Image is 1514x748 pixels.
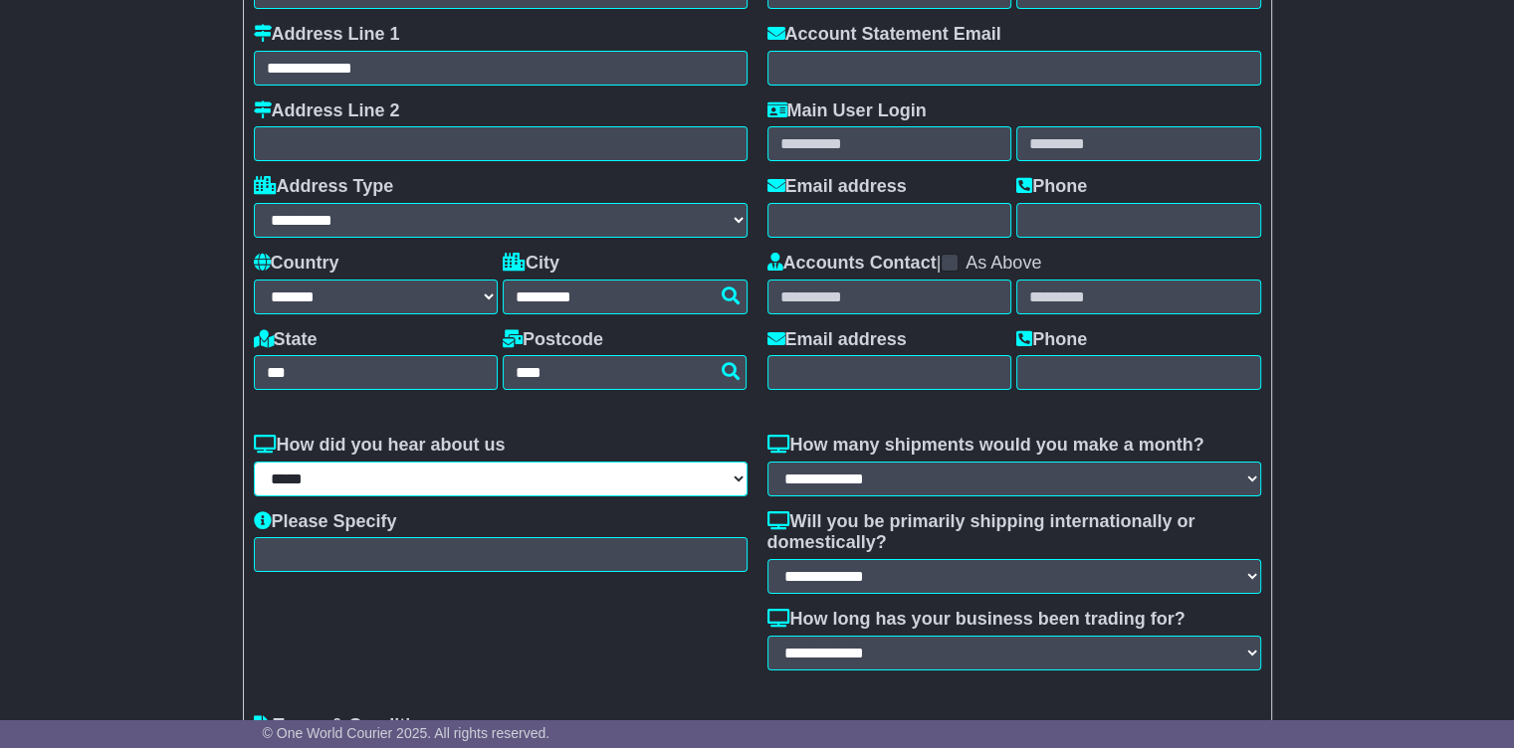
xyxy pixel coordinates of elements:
[767,609,1186,631] label: How long has your business been trading for?
[767,24,1001,46] label: Account Statement Email
[1016,329,1087,351] label: Phone
[254,253,339,275] label: Country
[767,253,937,275] label: Accounts Contact
[503,329,603,351] label: Postcode
[254,715,443,737] label: Terms & Conditions
[254,100,400,122] label: Address Line 2
[966,253,1041,275] label: As Above
[767,253,1261,280] div: |
[767,435,1204,457] label: How many shipments would you make a month?
[503,253,559,275] label: City
[263,725,550,741] span: © One World Courier 2025. All rights reserved.
[254,435,506,457] label: How did you hear about us
[767,329,907,351] label: Email address
[767,176,907,198] label: Email address
[767,100,927,122] label: Main User Login
[254,24,400,46] label: Address Line 1
[254,176,394,198] label: Address Type
[254,329,318,351] label: State
[254,511,397,533] label: Please Specify
[1016,176,1087,198] label: Phone
[767,511,1261,554] label: Will you be primarily shipping internationally or domestically?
